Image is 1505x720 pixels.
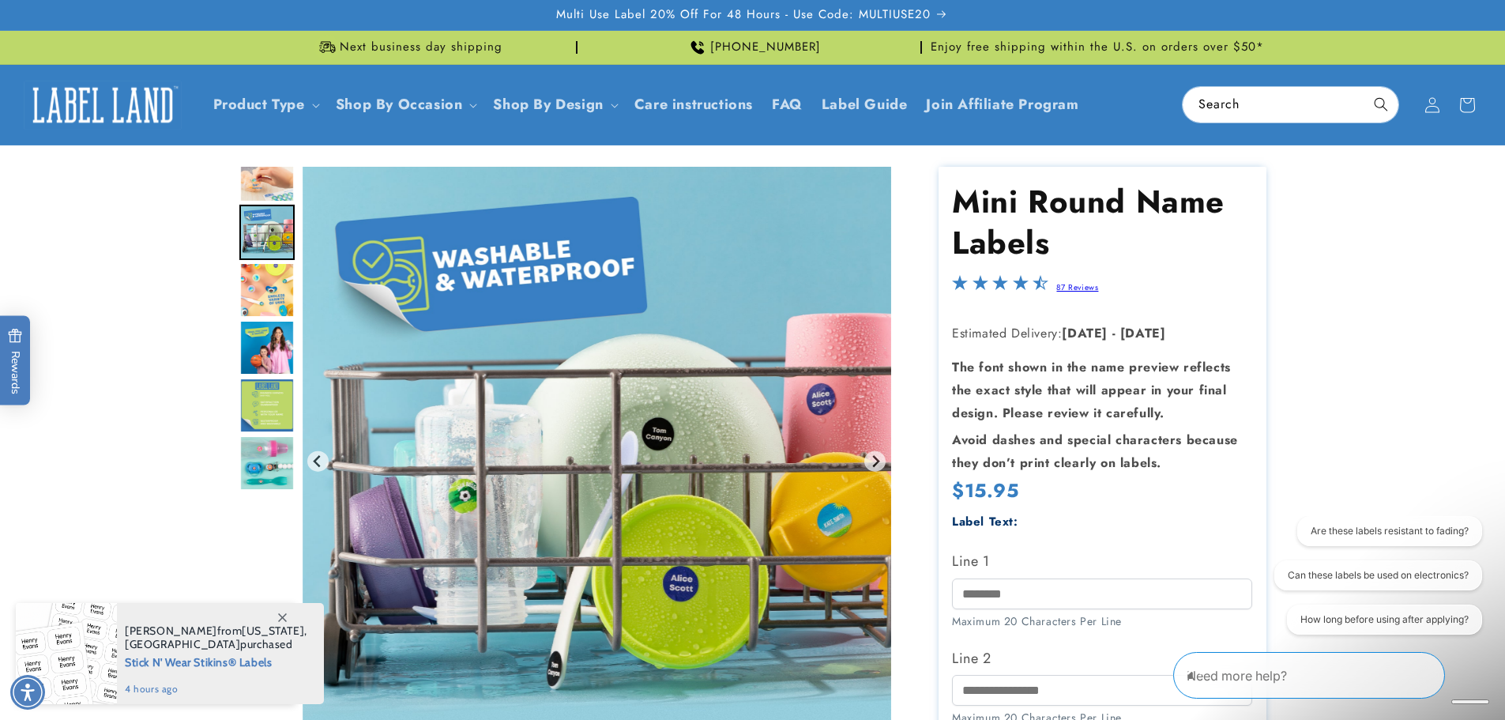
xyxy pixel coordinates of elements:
span: from , purchased [125,624,307,651]
span: [US_STATE] [242,624,304,638]
iframe: Gorgias Floating Chat [1173,646,1489,704]
div: Go to slide 6 [239,320,295,375]
span: 4 hours ago [125,682,307,696]
span: FAQ [772,96,803,114]
span: Multi Use Label 20% Off For 48 Hours - Use Code: MULTIUSE20 [556,7,931,23]
img: Label Land [24,81,182,130]
button: Search [1364,87,1398,122]
button: Previous slide [307,450,329,472]
span: [PERSON_NAME] [125,624,217,638]
strong: Avoid dashes and special characters because they don’t print clearly on labels. [952,431,1238,472]
span: Next business day shipping [340,40,502,55]
p: Estimated Delivery: [952,322,1252,345]
strong: - [1112,324,1116,342]
span: Label Guide [822,96,908,114]
div: Announcement [928,31,1266,64]
a: Product Type [213,94,305,115]
a: Label Land [18,74,188,135]
div: Go to slide 7 [239,378,295,433]
div: Go to slide 3 [239,147,295,202]
a: Shop By Design [493,94,603,115]
a: Label Guide [812,86,917,123]
span: 4.5-star overall rating [952,279,1048,297]
label: Line 1 [952,548,1252,574]
div: Go to slide 4 [239,205,295,260]
summary: Shop By Occasion [326,86,484,123]
img: Mini Round Name Labels - Label Land [239,147,295,202]
div: Announcement [239,31,578,64]
strong: The font shown in the name preview reflects the exact style that will appear in your final design... [952,358,1231,422]
a: 87 Reviews - open in a new tab [1056,281,1098,293]
h1: Mini Round Name Labels [952,181,1252,263]
span: Join Affiliate Program [926,96,1078,114]
span: Enjoy free shipping within the U.S. on orders over $50* [931,40,1264,55]
label: Label Text: [952,513,1018,530]
button: Next slide [864,450,886,472]
img: Mini Round Name Labels - Label Land [239,205,295,260]
div: Announcement [584,31,922,64]
summary: Shop By Design [483,86,624,123]
span: $15.95 [952,477,1019,504]
label: Line 2 [952,646,1252,671]
span: Rewards [8,328,23,394]
div: Go to slide 8 [239,435,295,491]
div: Maximum 20 Characters Per Line [952,613,1252,630]
div: Go to slide 5 [239,262,295,318]
span: [GEOGRAPHIC_DATA] [125,637,240,651]
a: Care instructions [625,86,762,123]
strong: [DATE] [1062,324,1108,342]
span: [PHONE_NUMBER] [710,40,821,55]
span: Care instructions [634,96,753,114]
span: Stick N' Wear Stikins® Labels [125,651,307,671]
strong: [DATE] [1120,324,1166,342]
a: FAQ [762,86,812,123]
summary: Product Type [204,86,326,123]
a: Join Affiliate Program [916,86,1088,123]
span: Shop By Occasion [336,96,463,114]
div: Accessibility Menu [10,675,45,710]
iframe: Gorgias live chat conversation starters [1262,516,1490,649]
